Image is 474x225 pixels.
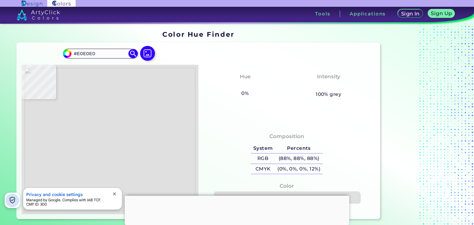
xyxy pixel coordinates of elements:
[162,30,234,39] h1: Color Hue Finder
[17,9,60,20] img: logo_artyclick_colors_white.svg
[275,153,322,164] h5: (88%, 88%, 88%)
[399,10,422,18] a: Sign In
[240,72,251,81] h4: Hue
[72,50,129,58] input: type color..
[251,164,275,174] h5: CMYK
[280,182,294,190] h4: Color
[125,196,349,223] iframe: Advertisement
[275,164,322,174] h5: (0%, 0%, 0%, 12%)
[429,10,454,18] a: Sign Up
[315,11,330,16] h3: Tools
[140,46,155,61] img: icon picture
[251,143,275,153] h5: System
[239,89,251,97] h5: 0%
[275,143,322,153] h5: Percents
[402,11,419,16] h5: Sign In
[251,153,275,164] h5: RGB
[317,72,340,81] h4: Intensity
[269,132,304,141] h4: Composition
[383,28,460,221] iframe: Advertisement
[235,82,256,89] h3: None
[318,82,339,89] h3: None
[25,68,195,211] img: 5413ea0f-94ce-417b-85a1-9d197c226eb6
[22,1,42,6] img: ArtyClick Design logo
[350,11,386,16] h3: Applications
[432,11,451,16] h5: Sign Up
[128,49,138,58] img: icon search
[316,90,341,98] h5: 100% grey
